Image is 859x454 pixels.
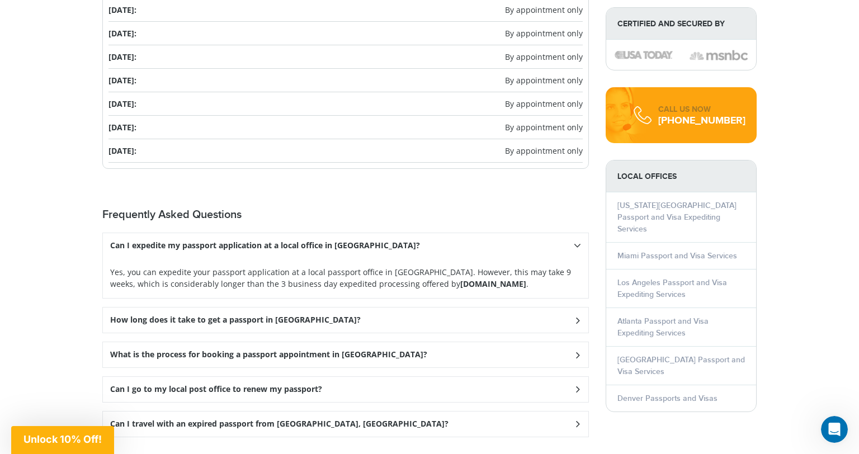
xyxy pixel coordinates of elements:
h3: Can I expedite my passport application at a local office in [GEOGRAPHIC_DATA]? [110,241,420,250]
a: Miami Passport and Visa Services [617,251,737,261]
span: By appointment only [505,98,583,110]
img: image description [615,51,673,59]
span: By appointment only [505,145,583,157]
span: By appointment only [505,27,583,39]
div: [PHONE_NUMBER] [658,115,745,126]
a: [US_STATE][GEOGRAPHIC_DATA] Passport and Visa Expediting Services [617,201,737,234]
p: Yes, you can expedite your passport application at a local passport office in [GEOGRAPHIC_DATA]. ... [110,266,581,290]
a: [GEOGRAPHIC_DATA] Passport and Visa Services [617,355,745,376]
li: [DATE]: [108,92,583,116]
h3: What is the process for booking a passport appointment in [GEOGRAPHIC_DATA]? [110,350,427,360]
span: Unlock 10% Off! [23,433,102,445]
a: Los Angeles Passport and Visa Expediting Services [617,278,727,299]
strong: LOCAL OFFICES [606,160,756,192]
h2: Frequently Asked Questions [102,208,589,221]
span: By appointment only [505,121,583,133]
h3: Can I travel with an expired passport from [GEOGRAPHIC_DATA], [GEOGRAPHIC_DATA]? [110,419,449,429]
a: Atlanta Passport and Visa Expediting Services [617,316,709,338]
li: [DATE]: [108,69,583,92]
div: CALL US NOW [658,104,745,115]
li: [DATE]: [108,45,583,69]
li: [DATE]: [108,139,583,163]
li: [DATE]: [108,116,583,139]
a: Denver Passports and Visas [617,394,718,403]
iframe: Intercom live chat [821,416,848,443]
strong: Certified and Secured by [606,8,756,40]
img: image description [690,49,748,62]
span: By appointment only [505,4,583,16]
span: By appointment only [505,74,583,86]
h3: Can I go to my local post office to renew my passport? [110,385,322,394]
div: Unlock 10% Off! [11,426,114,454]
li: [DATE]: [108,22,583,45]
strong: [DOMAIN_NAME] [460,278,526,289]
h3: How long does it take to get a passport in [GEOGRAPHIC_DATA]? [110,315,361,325]
span: By appointment only [505,51,583,63]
